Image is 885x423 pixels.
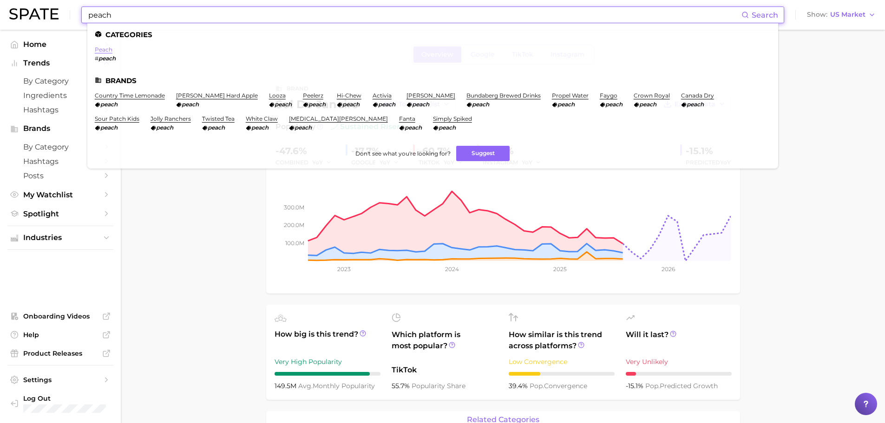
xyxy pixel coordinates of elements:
[681,92,714,99] a: canada dry
[275,101,292,108] em: peach
[275,329,380,351] span: How big is this trend?
[23,349,98,358] span: Product Releases
[23,105,98,114] span: Hashtags
[639,101,656,108] em: peach
[23,209,98,218] span: Spotlight
[23,40,98,49] span: Home
[9,8,59,20] img: SPATE
[95,46,112,53] a: peach
[412,101,429,108] em: peach
[23,190,98,199] span: My Watchlist
[23,394,118,403] span: Log Out
[303,92,323,99] a: peelerz
[100,124,118,131] em: peach
[7,346,113,360] a: Product Releases
[553,266,567,273] tspan: 2025
[445,266,459,273] tspan: 2024
[466,92,541,99] a: bundaberg brewed drinks
[23,376,98,384] span: Settings
[182,101,199,108] em: peach
[202,115,235,122] a: twisted tea
[275,382,298,390] span: 149.5m
[626,382,645,390] span: -15.1%
[392,329,498,360] span: Which platform is most popular?
[95,77,771,85] li: Brands
[246,115,278,122] a: white claw
[7,74,113,88] a: by Category
[7,103,113,117] a: Hashtags
[433,115,472,122] a: simply spiked
[405,124,422,131] em: peach
[23,124,98,133] span: Brands
[95,92,165,99] a: country time lemonade
[439,124,456,131] em: peach
[392,364,498,376] span: TikTok
[7,231,113,245] button: Industries
[530,382,587,390] span: convergence
[645,382,660,390] abbr: popularity index
[645,382,718,390] span: predicted growth
[7,309,113,323] a: Onboarding Videos
[7,88,113,103] a: Ingredients
[98,55,116,62] em: peach
[626,356,732,367] div: Very Unlikely
[600,92,617,99] a: faygo
[337,266,351,273] tspan: 2023
[295,124,312,131] em: peach
[23,157,98,166] span: Hashtags
[87,7,741,23] input: Search here for a brand, industry, or ingredient
[509,382,530,390] span: 39.4%
[156,124,173,131] em: peach
[373,92,392,99] a: activia
[342,101,360,108] em: peach
[509,329,615,351] span: How similar is this trend across platforms?
[456,146,510,161] button: Suggest
[7,391,113,416] a: Log out. Currently logged in with e-mail anna.katsnelson@mane.com.
[275,372,380,376] div: 9 / 10
[7,188,113,202] a: My Watchlist
[661,266,675,273] tspan: 2026
[23,234,98,242] span: Industries
[7,373,113,387] a: Settings
[626,372,732,376] div: 1 / 10
[7,207,113,221] a: Spotlight
[251,124,269,131] em: peach
[337,92,361,99] a: hi-chew
[23,59,98,67] span: Trends
[634,92,670,99] a: crown royal
[298,382,375,390] span: monthly popularity
[7,37,113,52] a: Home
[355,150,451,157] span: Don't see what you're looking for?
[399,115,415,122] a: fanta
[289,115,388,122] a: [MEDICAL_DATA][PERSON_NAME]
[269,92,286,99] a: looza
[626,329,732,351] span: Will it last?
[95,55,98,62] span: #
[23,143,98,151] span: by Category
[23,77,98,85] span: by Category
[7,140,113,154] a: by Category
[830,12,865,17] span: US Market
[805,9,878,21] button: ShowUS Market
[7,328,113,342] a: Help
[95,115,139,122] a: sour patch kids
[208,124,225,131] em: peach
[530,382,544,390] abbr: popularity index
[7,169,113,183] a: Posts
[23,91,98,100] span: Ingredients
[392,382,412,390] span: 55.7%
[23,171,98,180] span: Posts
[100,101,118,108] em: peach
[807,12,827,17] span: Show
[406,92,455,99] a: [PERSON_NAME]
[557,101,575,108] em: peach
[7,122,113,136] button: Brands
[151,115,191,122] a: jolly ranchers
[95,31,771,39] li: Categories
[412,382,465,390] span: popularity share
[605,101,623,108] em: peach
[752,11,778,20] span: Search
[23,312,98,320] span: Onboarding Videos
[552,92,589,99] a: propel water
[308,101,326,108] em: peach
